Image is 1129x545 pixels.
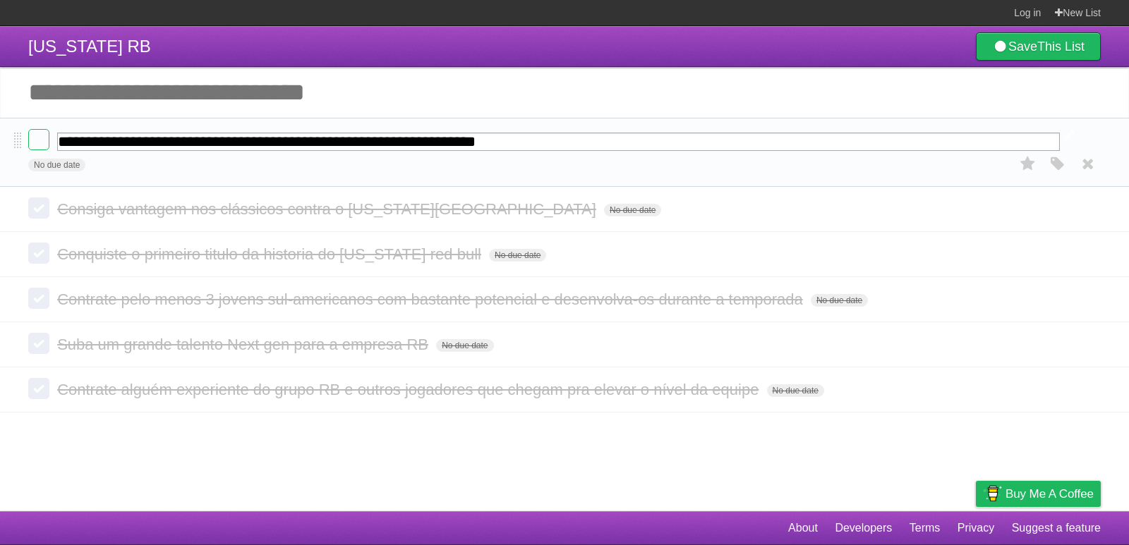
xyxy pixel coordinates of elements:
[976,481,1101,507] a: Buy me a coffee
[28,37,151,56] span: [US_STATE] RB
[28,378,49,399] label: Done
[57,381,762,398] span: Contrate alguém experiente do grupo RB e outros jogadores que chegam pra elevar o nível da equipe
[1037,39,1085,54] b: This List
[28,197,49,219] label: Done
[835,515,892,541] a: Developers
[28,288,49,309] label: Done
[1006,482,1094,506] span: Buy me a coffee
[1015,152,1042,176] label: Star task
[57,200,600,218] span: Consiga vantagem nos clássicos contra o [US_STATE][GEOGRAPHIC_DATA]
[436,339,493,352] span: No due date
[28,333,49,354] label: Done
[811,294,868,307] span: No due date
[910,515,941,541] a: Terms
[489,249,546,262] span: No due date
[57,336,432,353] span: Suba um grande talento Next gen para a empresa RB
[983,482,1002,506] img: Buy me a coffee
[28,129,49,150] label: Done
[976,32,1101,61] a: SaveThis List
[57,245,485,263] span: Conquiste o primeiro titulo da historia do [US_STATE] red bull
[958,515,994,541] a: Privacy
[767,384,824,397] span: No due date
[28,243,49,264] label: Done
[604,204,661,216] span: No due date
[28,159,85,171] span: No due date
[57,290,807,308] span: Contrate pelo menos 3 jovens sul-americanos com bastante potencial e desenvolva-os durante a temp...
[1012,515,1101,541] a: Suggest a feature
[788,515,818,541] a: About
